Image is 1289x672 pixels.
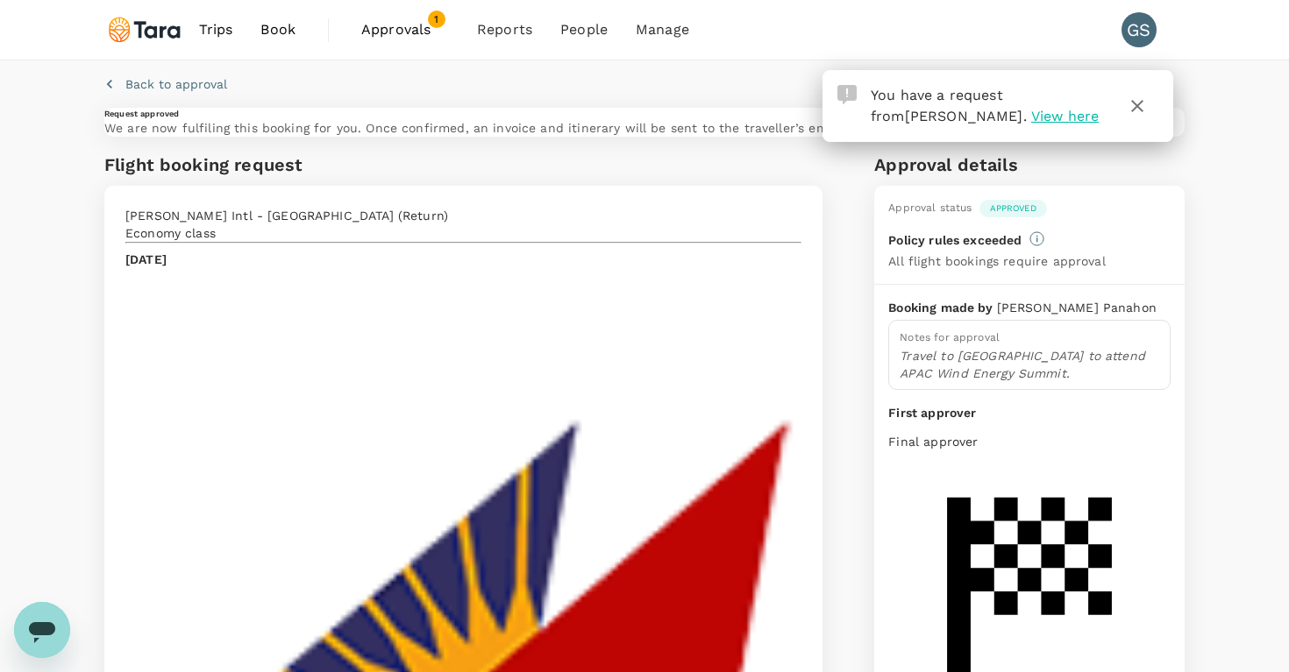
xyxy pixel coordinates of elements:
[260,19,296,40] span: Book
[888,252,1105,270] p: All flight bookings require approval
[361,19,449,40] span: Approvals
[997,299,1157,316] p: [PERSON_NAME] Panahon
[477,19,532,40] span: Reports
[888,433,1171,450] p: Final approver
[14,602,70,658] iframe: Button to launch messaging window
[104,75,227,93] button: Back to approval
[125,224,801,242] p: Economy class
[199,19,233,40] span: Trips
[104,108,1185,119] h6: Request approved
[560,19,608,40] span: People
[888,404,1171,422] p: First approver
[1031,108,1099,124] span: View here
[905,108,1023,124] span: [PERSON_NAME]
[104,151,459,179] h6: Flight booking request
[104,119,1185,137] p: We are now fulfiling this booking for you. Once confirmed, an invoice and itinerary will be sent ...
[888,299,996,316] p: Booking made by
[874,151,1185,179] h6: Approval details
[871,87,1027,124] span: You have a request from .
[125,251,167,268] p: [DATE]
[125,75,227,93] p: Back to approval
[888,231,1022,249] p: Policy rules exceeded
[428,11,445,28] span: 1
[1122,12,1157,47] div: GS
[104,11,185,49] img: Tara Climate Ltd
[888,200,972,217] div: Approval status
[125,207,801,224] p: [PERSON_NAME] Intl - [GEOGRAPHIC_DATA] (Return)
[837,85,857,104] img: Approval Request
[900,331,1000,343] span: Notes for approval
[900,347,1159,382] p: Travel to [GEOGRAPHIC_DATA] to attend APAC Wind Energy Summit.
[979,202,1047,215] span: Approved
[636,19,689,40] span: Manage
